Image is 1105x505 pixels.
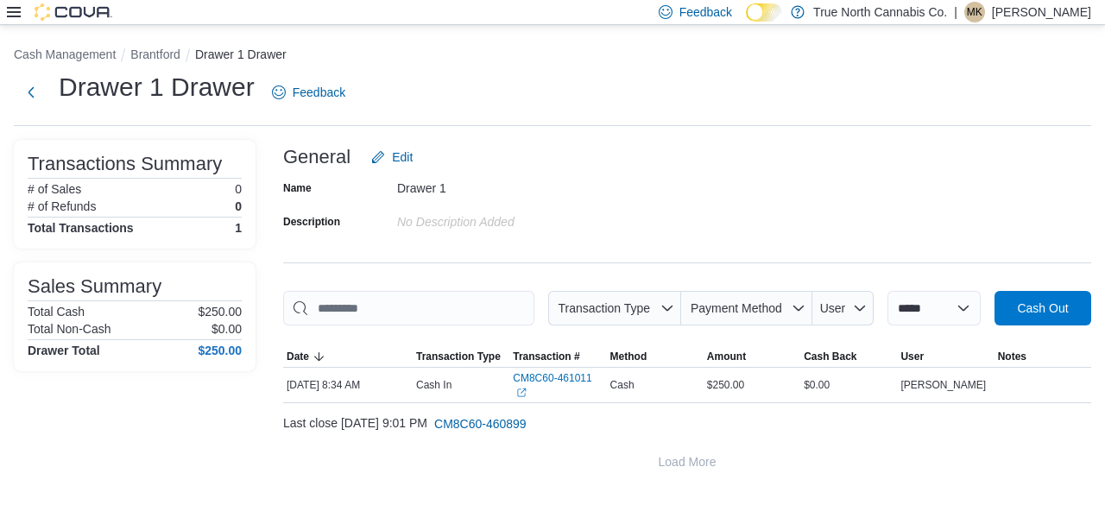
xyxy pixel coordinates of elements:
span: [PERSON_NAME] [900,378,986,392]
span: MK [967,2,982,22]
p: Cash In [416,378,451,392]
button: Transaction Type [548,291,681,325]
span: Notes [998,350,1026,363]
p: True North Cannabis Co. [813,2,947,22]
h1: Drawer 1 Drawer [59,70,255,104]
h6: Total Cash [28,305,85,319]
button: Cash Out [994,291,1091,325]
a: Feedback [265,75,352,110]
div: Last close [DATE] 9:01 PM [283,407,1091,441]
button: User [897,346,994,367]
label: Description [283,215,340,229]
button: Amount [704,346,800,367]
button: Cash Management [14,47,116,61]
span: Feedback [679,3,732,21]
span: Cash Out [1017,300,1068,317]
span: Method [610,350,647,363]
button: CM8C60-460899 [427,407,534,441]
h6: # of Refunds [28,199,96,213]
p: 0 [235,182,242,196]
span: Transaction Type [558,301,650,315]
h4: Drawer Total [28,344,100,357]
button: Load More [283,445,1091,479]
h4: Total Transactions [28,221,134,235]
span: Payment Method [691,301,782,315]
svg: External link [516,388,527,398]
div: [DATE] 8:34 AM [283,375,413,395]
button: Date [283,346,413,367]
button: Transaction # [509,346,606,367]
img: Cova [35,3,112,21]
span: User [900,350,924,363]
span: User [820,301,846,315]
span: CM8C60-460899 [434,415,527,432]
button: Payment Method [681,291,812,325]
span: Feedback [293,84,345,101]
span: Date [287,350,309,363]
p: [PERSON_NAME] [992,2,1091,22]
button: Cash Back [800,346,897,367]
h3: Transactions Summary [28,154,222,174]
input: This is a search bar. As you type, the results lower in the page will automatically filter. [283,291,534,325]
h6: Total Non-Cash [28,322,111,336]
div: $0.00 [800,375,897,395]
div: No Description added [397,208,628,229]
span: Edit [392,148,413,166]
p: $0.00 [212,322,242,336]
h6: # of Sales [28,182,81,196]
span: $250.00 [707,378,744,392]
button: Transaction Type [413,346,509,367]
div: Drawer 1 [397,174,628,195]
span: Transaction # [513,350,579,363]
button: Method [607,346,704,367]
h4: $250.00 [198,344,242,357]
button: Edit [364,140,420,174]
button: Brantford [130,47,180,61]
span: Transaction Type [416,350,501,363]
nav: An example of EuiBreadcrumbs [14,46,1091,66]
label: Name [283,181,312,195]
button: Notes [994,346,1091,367]
p: 0 [235,199,242,213]
h3: General [283,147,350,167]
a: CM8C60-461011External link [513,371,603,399]
p: | [954,2,957,22]
span: Cash [610,378,635,392]
h4: 1 [235,221,242,235]
span: Cash Back [804,350,856,363]
div: Melanie Kowalski [964,2,985,22]
h3: Sales Summary [28,276,161,297]
p: $250.00 [198,305,242,319]
span: Amount [707,350,746,363]
button: Next [14,75,48,110]
button: User [812,291,874,325]
input: Dark Mode [746,3,782,22]
span: Load More [659,453,717,470]
button: Drawer 1 Drawer [195,47,287,61]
